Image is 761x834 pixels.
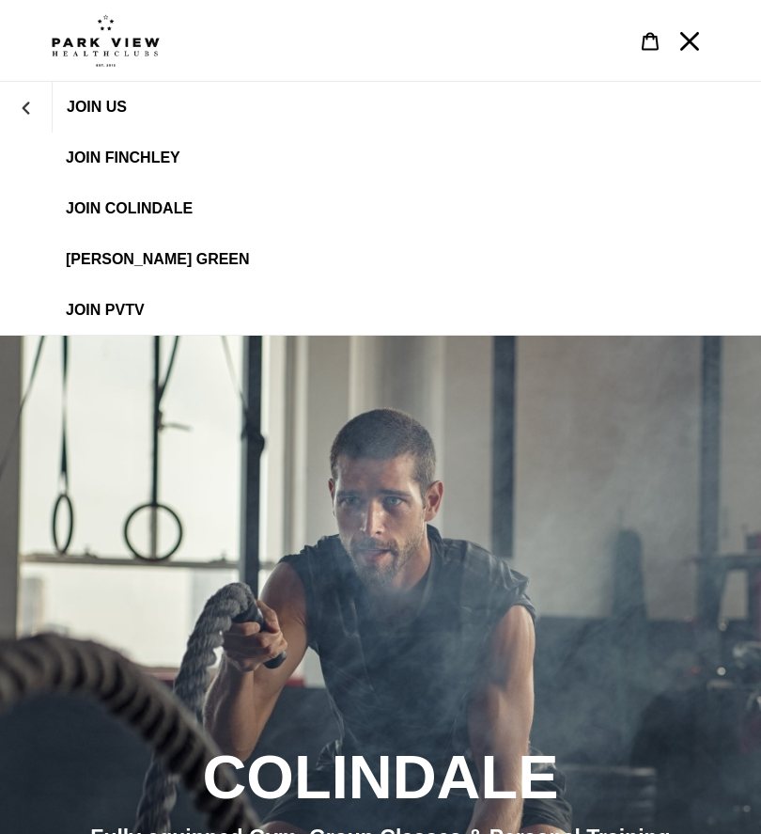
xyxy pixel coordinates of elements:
span: JOIN PVTV [66,302,145,319]
img: Park view health clubs is a gym near you. [52,14,160,67]
span: JOIN US [67,99,127,116]
span: [PERSON_NAME] Green [66,251,250,268]
span: JOIN FINCHLEY [66,149,180,166]
h2: COLINDALE [52,741,709,814]
button: Menu [670,20,709,61]
span: JOIN Colindale [66,200,193,217]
